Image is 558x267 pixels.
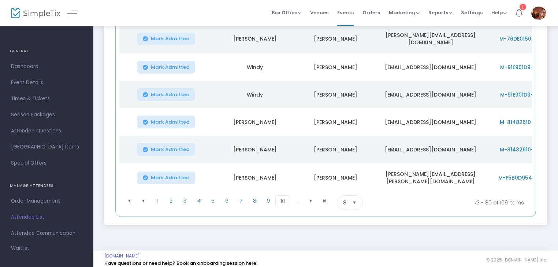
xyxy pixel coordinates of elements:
[275,195,290,207] span: Page 10
[491,9,507,16] span: Help
[151,119,190,125] span: Mark Admitted
[337,3,354,22] span: Events
[376,53,486,81] td: [EMAIL_ADDRESS][DOMAIN_NAME]
[151,36,190,42] span: Mark Admitted
[295,163,376,192] td: [PERSON_NAME]
[151,92,190,98] span: Mark Admitted
[343,199,346,206] span: 8
[151,147,190,153] span: Mark Admitted
[295,24,376,53] td: [PERSON_NAME]
[215,24,295,53] td: [PERSON_NAME]
[295,81,376,108] td: [PERSON_NAME]
[308,198,314,204] span: Go to the next page
[104,253,140,259] a: [DOMAIN_NAME]
[140,198,146,204] span: Go to the previous page
[215,53,295,81] td: Windy
[290,195,304,206] span: Page 11
[500,146,537,153] span: M-81482610-8
[234,195,248,206] span: Page 7
[499,35,537,42] span: M-76DE0150-2
[104,260,256,267] a: Have questions or need help? Book an onboarding session here
[122,195,136,206] span: Go to the first page
[500,64,537,71] span: M-91E901D9-0
[500,119,537,126] span: M-81482610-8
[11,196,82,206] span: Order Management
[461,3,483,22] span: Settings
[11,110,82,120] span: Season Packages
[318,195,332,206] span: Go to the last page
[137,61,196,74] button: Mark Admitted
[295,136,376,163] td: [PERSON_NAME]
[520,4,526,10] div: 1
[428,9,452,16] span: Reports
[389,9,420,16] span: Marketing
[151,175,190,181] span: Mark Admitted
[322,198,328,204] span: Go to the last page
[220,195,234,206] span: Page 6
[376,136,486,163] td: [EMAIL_ADDRESS][DOMAIN_NAME]
[11,78,82,87] span: Event Details
[295,53,376,81] td: [PERSON_NAME]
[11,142,82,152] span: [GEOGRAPHIC_DATA] Items
[137,143,196,156] button: Mark Admitted
[304,195,318,206] span: Go to the next page
[11,245,29,252] span: Waitlist
[248,195,261,206] span: Page 8
[362,3,380,22] span: Orders
[261,195,275,206] span: Page 9
[11,62,82,71] span: Dashboard
[150,195,164,206] span: Page 1
[137,88,196,101] button: Mark Admitted
[11,158,82,168] span: Special Offers
[500,91,537,98] span: M-91E901D9-0
[435,195,524,210] kendo-pager-info: 73 - 80 of 109 items
[10,178,83,193] h4: MANAGE ATTENDEES
[137,172,196,184] button: Mark Admitted
[376,108,486,136] td: [EMAIL_ADDRESS][DOMAIN_NAME]
[486,257,547,263] span: © 2025 [DOMAIN_NAME] Inc.
[178,195,192,206] span: Page 3
[376,24,486,53] td: [PERSON_NAME][EMAIL_ADDRESS][DOMAIN_NAME]
[310,3,328,22] span: Venues
[215,136,295,163] td: [PERSON_NAME]
[376,163,486,192] td: [PERSON_NAME][EMAIL_ADDRESS][PERSON_NAME][DOMAIN_NAME]
[151,64,190,70] span: Mark Admitted
[164,195,178,206] span: Page 2
[10,44,83,59] h4: GENERAL
[206,195,220,206] span: Page 5
[11,126,82,136] span: Attendee Questions
[137,116,196,128] button: Mark Admitted
[295,108,376,136] td: [PERSON_NAME]
[215,81,295,108] td: Windy
[272,9,301,16] span: Box Office
[137,33,196,45] button: Mark Admitted
[349,196,360,210] button: Select
[215,163,295,192] td: [PERSON_NAME]
[11,229,82,238] span: Attendee Communication
[11,213,82,222] span: Attendee List
[126,198,132,204] span: Go to the first page
[192,195,206,206] span: Page 4
[136,195,150,206] span: Go to the previous page
[11,94,82,104] span: Times & Tickets
[215,108,295,136] td: [PERSON_NAME]
[498,174,539,181] span: M-F5B0D954-D
[376,81,486,108] td: [EMAIL_ADDRESS][DOMAIN_NAME]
